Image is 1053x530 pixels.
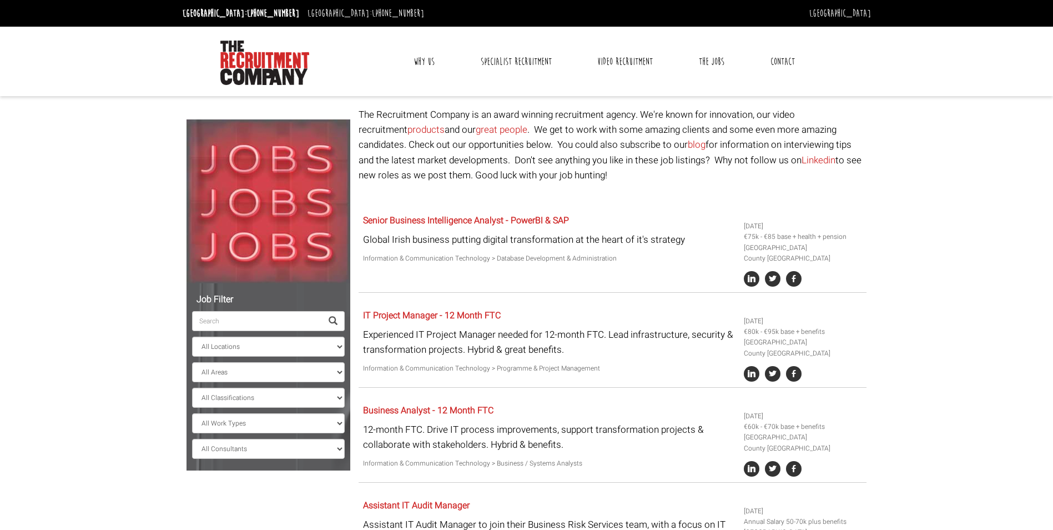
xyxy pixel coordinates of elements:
li: [GEOGRAPHIC_DATA] County [GEOGRAPHIC_DATA] [744,243,863,264]
img: The Recruitment Company [220,41,309,85]
a: [PHONE_NUMBER] [372,7,424,19]
li: [DATE] [744,411,863,422]
li: €75k - €85 base + health + pension [744,232,863,242]
p: Global Irish business putting digital transformation at the heart of it's strategy [363,232,735,247]
a: Contact [762,48,803,76]
a: great people [476,123,527,137]
img: Jobs, Jobs, Jobs [187,119,350,283]
p: Information & Communication Technology > Database Development & Administration [363,253,735,264]
a: Senior Business Intelligence Analyst - PowerBI & SAP [363,214,569,227]
a: Linkedin [802,153,835,167]
p: Information & Communication Technology > Programme & Project Management [363,363,735,374]
li: [GEOGRAPHIC_DATA]: [305,4,427,22]
li: €80k - €95k base + benefits [744,327,863,337]
li: [GEOGRAPHIC_DATA] County [GEOGRAPHIC_DATA] [744,432,863,453]
li: [DATE] [744,221,863,232]
a: Assistant IT Audit Manager [363,499,470,512]
a: blog [688,138,706,152]
p: 12-month FTC. Drive IT process improvements, support transformation projects & collaborate with s... [363,422,735,452]
a: The Jobs [691,48,733,76]
a: IT Project Manager - 12 Month FTC [363,309,501,322]
a: Why Us [405,48,443,76]
p: Experienced IT Project Manager needed for 12-month FTC. Lead infrastructure, security & transform... [363,327,735,357]
a: Video Recruitment [589,48,661,76]
p: Information & Communication Technology > Business / Systems Analysts [363,458,735,469]
a: Specialist Recruitment [472,48,560,76]
a: [PHONE_NUMBER] [247,7,299,19]
a: Business Analyst - 12 Month FTC [363,404,493,417]
li: [DATE] [744,316,863,327]
input: Search [192,311,322,331]
li: [GEOGRAPHIC_DATA] County [GEOGRAPHIC_DATA] [744,337,863,358]
li: [GEOGRAPHIC_DATA]: [180,4,302,22]
p: The Recruitment Company is an award winning recruitment agency. We're known for innovation, our v... [359,107,866,183]
li: [DATE] [744,506,863,517]
li: Annual Salary 50-70k plus benefits [744,517,863,527]
h5: Job Filter [192,295,345,305]
a: products [407,123,445,137]
a: [GEOGRAPHIC_DATA] [809,7,871,19]
li: €60k - €70k base + benefits [744,422,863,432]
